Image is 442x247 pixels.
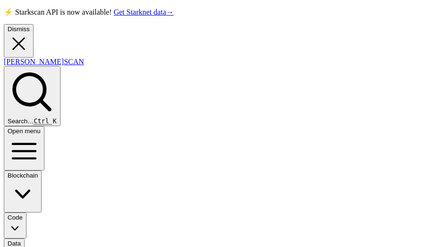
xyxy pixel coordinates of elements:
button: Search…Ctrl K [4,66,61,127]
a: Get Starknet data [113,8,173,16]
span: SCAN [64,58,84,66]
span: Search… [8,118,34,125]
button: Blockchain [4,170,42,212]
span: Blockchain [8,172,38,179]
button: Code [4,213,26,239]
span: → [166,8,173,16]
kbd: K [34,118,57,125]
p: ⚡️ Starkscan API is now available! [4,8,438,17]
a: [PERSON_NAME]SCAN [4,58,84,66]
span: Data [8,240,21,247]
abbr: Control [34,118,53,125]
span: Code [8,214,23,221]
span: Dismiss [8,26,30,33]
button: Open menu [4,126,44,170]
button: Dismiss [4,24,34,58]
span: Open menu [8,128,41,135]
